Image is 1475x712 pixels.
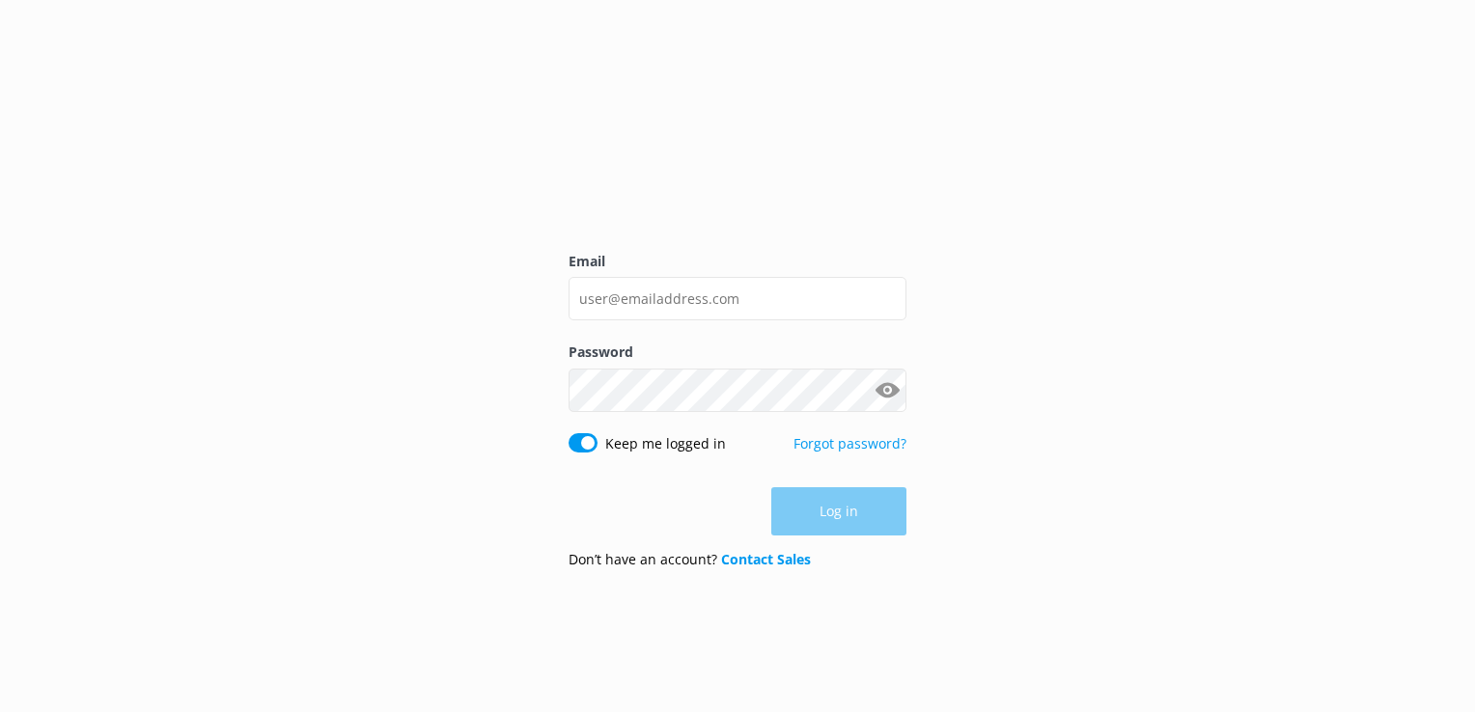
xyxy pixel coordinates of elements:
[569,277,906,320] input: user@emailaddress.com
[605,433,726,454] label: Keep me logged in
[569,342,906,363] label: Password
[793,434,906,452] a: Forgot password?
[721,550,811,568] a: Contact Sales
[569,549,811,570] p: Don’t have an account?
[569,251,906,272] label: Email
[868,370,906,409] button: Show password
